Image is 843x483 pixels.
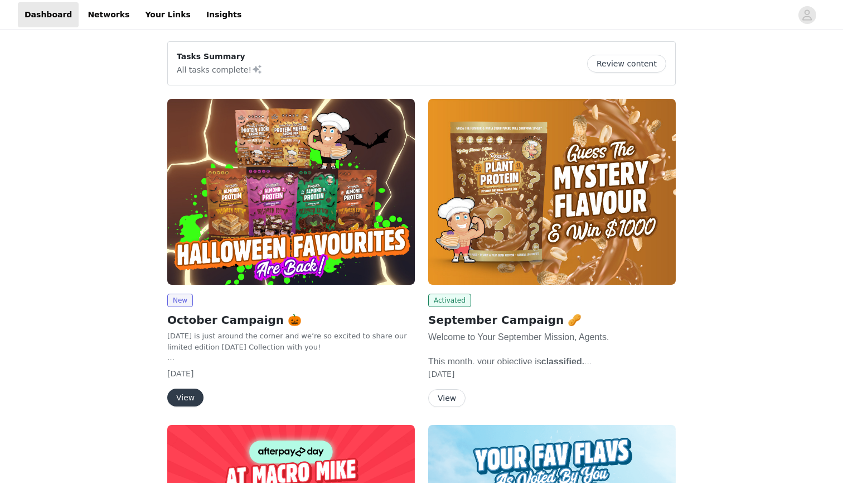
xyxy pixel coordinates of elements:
span: [DATE] [428,370,454,379]
img: Macro Mike [167,99,415,285]
p: All tasks complete! [177,63,263,76]
button: View [428,389,466,407]
img: Macro Mike [428,99,676,285]
span: classified. [541,357,592,366]
button: View [167,389,204,407]
span: [DATE] is just around the corner and we’re so excited to share our limited edition [DATE] Collect... [167,332,406,351]
a: View [167,394,204,402]
h2: September Campaign 🥜 [428,312,676,328]
button: Review content [587,55,666,73]
span: This month, your objective is [428,357,541,366]
a: Dashboard [18,2,79,27]
span: Activated [428,294,471,307]
span: [DATE] [167,369,193,378]
p: Tasks Summary [177,51,263,63]
a: View [428,394,466,403]
span: Welcome to Your September Mission, Agents. [428,332,609,342]
a: Insights [200,2,248,27]
a: Your Links [138,2,197,27]
a: Networks [81,2,136,27]
h2: October Campaign 🎃 [167,312,415,328]
span: New [167,294,193,307]
div: avatar [802,6,812,24]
